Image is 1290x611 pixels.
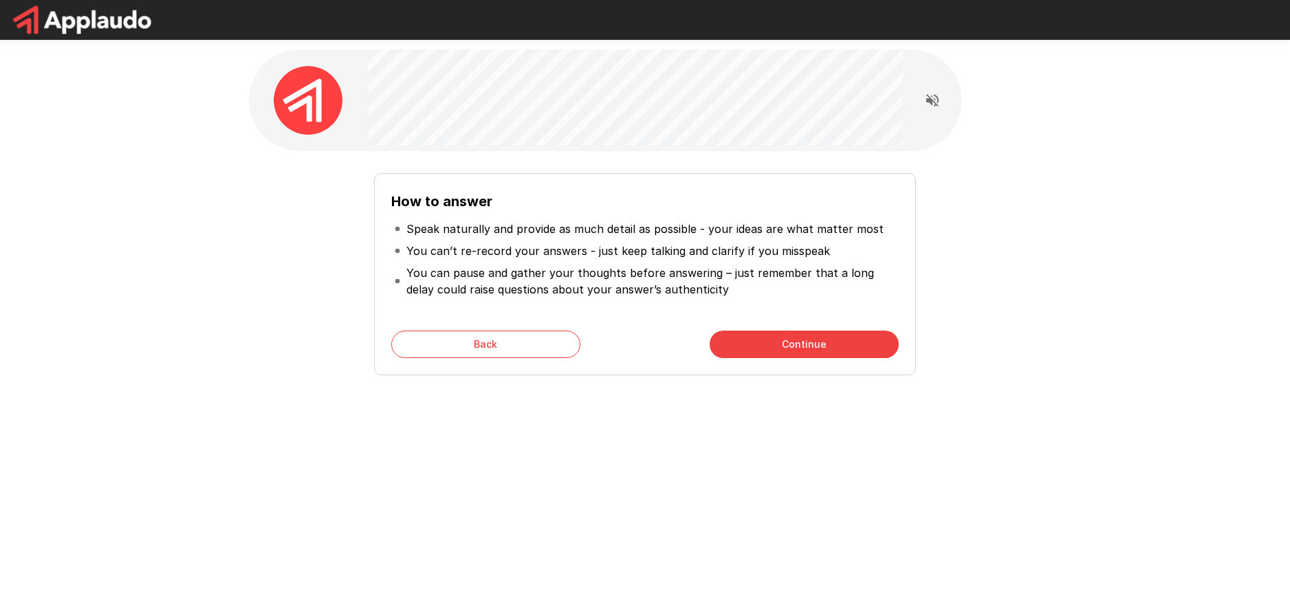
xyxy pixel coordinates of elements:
[406,265,896,298] p: You can pause and gather your thoughts before answering – just remember that a long delay could r...
[274,66,342,135] img: applaudo_avatar.png
[710,331,899,358] button: Continue
[391,331,580,358] button: Back
[391,193,492,210] b: How to answer
[919,87,946,114] button: Read questions aloud
[406,243,830,259] p: You can’t re-record your answers - just keep talking and clarify if you misspeak
[406,221,884,237] p: Speak naturally and provide as much detail as possible - your ideas are what matter most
